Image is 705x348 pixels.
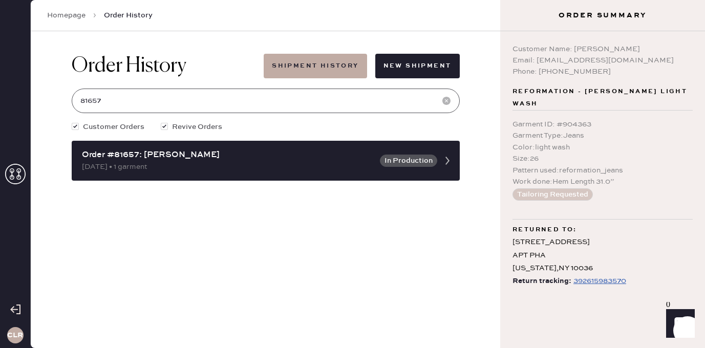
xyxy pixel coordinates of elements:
[512,188,593,201] button: Tailoring Requested
[500,10,705,20] h3: Order Summary
[512,119,693,130] div: Garment ID : # 904363
[512,153,693,164] div: Size : 26
[375,54,460,78] button: New Shipment
[104,10,153,20] span: Order History
[512,66,693,77] div: Phone: [PHONE_NUMBER]
[512,55,693,66] div: Email: [EMAIL_ADDRESS][DOMAIN_NAME]
[512,130,693,141] div: Garment Type : Jeans
[72,54,186,78] h1: Order History
[380,155,437,167] button: In Production
[47,10,86,20] a: Homepage
[82,161,374,172] div: [DATE] • 1 garment
[82,149,374,161] div: Order #81657: [PERSON_NAME]
[7,332,23,339] h3: CLR
[512,165,693,176] div: Pattern used : reformation_jeans
[656,302,700,346] iframe: Front Chat
[172,121,222,133] span: Revive Orders
[72,89,460,113] input: Search by order number, customer name, email or phone number
[512,224,577,236] span: Returned to:
[512,85,693,110] span: Reformation - [PERSON_NAME] light wash
[571,275,626,288] a: 392615983570
[83,121,144,133] span: Customer Orders
[264,54,367,78] button: Shipment History
[512,142,693,153] div: Color : light wash
[512,176,693,187] div: Work done : Hem Length 31.0”
[512,275,571,288] span: Return tracking:
[512,236,693,275] div: [STREET_ADDRESS] APT PHA [US_STATE] , NY 10036
[512,43,693,55] div: Customer Name: [PERSON_NAME]
[573,275,626,287] div: https://www.fedex.com/apps/fedextrack/?tracknumbers=392615983570&cntry_code=US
